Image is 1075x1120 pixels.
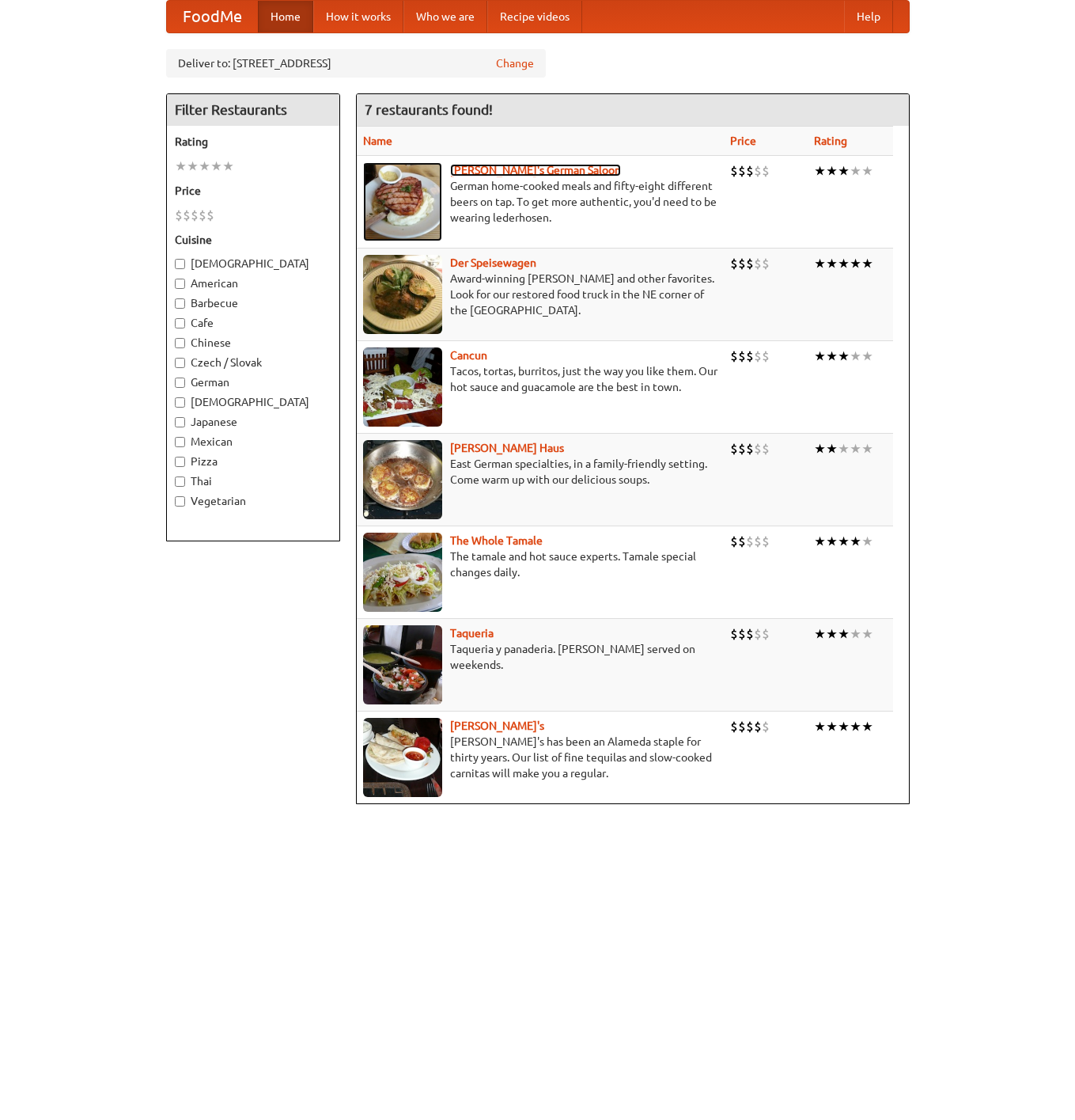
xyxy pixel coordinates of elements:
[754,162,762,180] li: $
[175,378,185,388] input: German
[175,207,183,224] li: $
[838,162,850,180] li: ★
[175,279,185,289] input: American
[861,347,873,365] li: ★
[363,255,442,334] img: speisewagen.jpg
[850,625,861,643] li: ★
[210,158,222,175] li: ★
[363,178,717,226] p: German home-cooked meals and fifty-eight different beers on tap. To get more authentic, you'd nee...
[222,158,234,175] li: ★
[826,347,838,365] li: ★
[175,183,331,199] h5: Price
[363,533,442,612] img: wholetamale.jpg
[738,625,746,643] li: $
[175,232,331,248] h5: Cuisine
[754,718,762,735] li: $
[487,1,582,32] a: Recipe videos
[365,102,493,117] ng-pluralize: 7 restaurants found!
[844,1,893,32] a: Help
[187,158,199,175] li: ★
[175,315,331,331] label: Cafe
[363,456,717,488] p: East German specialties, in a family-friendly setting. Come warm up with our delicious soups.
[850,255,861,272] li: ★
[814,533,826,550] li: ★
[850,533,861,550] li: ★
[861,533,873,550] li: ★
[175,338,185,348] input: Chinese
[199,158,210,175] li: ★
[175,134,331,150] h5: Rating
[826,255,838,272] li: ★
[450,719,544,732] b: [PERSON_NAME]'s
[450,164,621,177] a: [PERSON_NAME]'s German Saloon
[363,162,442,241] img: esthers.jpg
[861,255,873,272] li: ★
[746,347,754,365] li: $
[754,440,762,457] li: $
[363,347,442,427] img: cancun.jpg
[762,533,770,550] li: $
[826,162,838,180] li: ★
[826,440,838,457] li: ★
[754,255,762,272] li: $
[258,1,313,32] a: Home
[175,454,331,469] label: Pizza
[826,533,838,550] li: ★
[730,440,738,457] li: $
[175,493,331,509] label: Vegetarian
[738,718,746,735] li: $
[838,625,850,643] li: ★
[175,295,331,311] label: Barbecue
[175,256,331,271] label: [DEMOGRAPHIC_DATA]
[450,442,564,454] a: [PERSON_NAME] Haus
[738,440,746,457] li: $
[175,434,331,450] label: Mexican
[762,440,770,457] li: $
[175,417,185,427] input: Japanese
[403,1,487,32] a: Who we are
[762,255,770,272] li: $
[746,440,754,457] li: $
[746,162,754,180] li: $
[167,1,258,32] a: FoodMe
[754,347,762,365] li: $
[814,135,847,147] a: Rating
[199,207,206,224] li: $
[175,476,185,487] input: Thai
[206,207,214,224] li: $
[175,259,185,269] input: [DEMOGRAPHIC_DATA]
[850,440,861,457] li: ★
[363,718,442,797] img: pedros.jpg
[450,256,536,269] a: Der Speisewagen
[175,496,185,507] input: Vegetarian
[838,347,850,365] li: ★
[814,347,826,365] li: ★
[730,162,738,180] li: $
[175,358,185,368] input: Czech / Slovak
[175,394,331,410] label: [DEMOGRAPHIC_DATA]
[850,162,861,180] li: ★
[167,94,339,126] h4: Filter Restaurants
[175,374,331,390] label: German
[450,627,494,640] a: Taqueria
[175,158,187,175] li: ★
[746,255,754,272] li: $
[363,641,717,673] p: Taqueria y panaderia. [PERSON_NAME] served on weekends.
[861,625,873,643] li: ★
[496,55,534,71] a: Change
[175,414,331,430] label: Japanese
[730,347,738,365] li: $
[166,49,546,78] div: Deliver to: [STREET_ADDRESS]
[762,625,770,643] li: $
[450,534,543,547] a: The Whole Tamale
[730,255,738,272] li: $
[730,625,738,643] li: $
[175,457,185,467] input: Pizza
[363,135,392,147] a: Name
[363,549,717,580] p: The tamale and hot sauce experts. Tamale special changes daily.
